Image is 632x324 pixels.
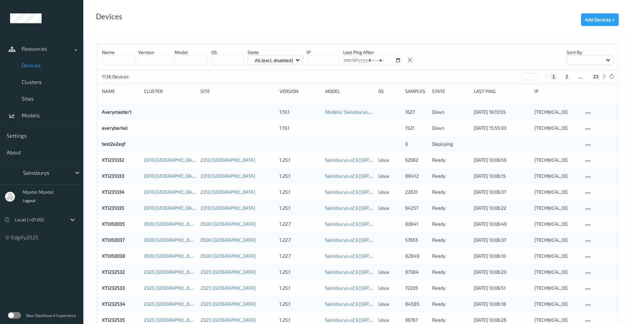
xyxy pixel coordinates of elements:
p: ready [432,173,469,179]
div: [TECHNICAL_ID] [534,157,579,163]
p: deploying [432,141,469,147]
p: OS [211,49,244,56]
a: 2325 [GEOGRAPHIC_DATA] [144,317,199,323]
div: 84585 [405,301,427,307]
div: [TECHNICAL_ID] [534,125,579,131]
button: Add Devices + [581,13,619,26]
a: Sainsburys v2.9 [DATE] 10:55 Auto Save [325,285,408,291]
div: 1.25.1 [280,285,320,291]
button: ... [577,74,585,80]
div: Samples [405,88,427,95]
a: 2325 [GEOGRAPHIC_DATA] [201,317,256,323]
div: 88412 [405,173,427,179]
div: 0 [405,141,427,147]
a: 2310 [GEOGRAPHIC_DATA] [201,205,255,211]
div: 1.25.1 [280,269,320,275]
p: linux [378,301,400,307]
div: [TECHNICAL_ID] [534,109,579,115]
a: Sainsburys v2.9 [DATE] 10:55 Auto Save [325,173,408,179]
p: ready [432,253,469,259]
a: averyberkel [102,125,128,131]
div: 1.22.7 [280,253,320,259]
p: ready [432,237,469,243]
div: 1.25.1 [280,317,320,323]
div: [DATE] 10:06:22 [474,205,529,211]
a: 2325 [GEOGRAPHIC_DATA] [144,269,199,275]
div: Site [201,88,275,95]
a: XTI231032 [102,157,124,163]
button: 1 [550,74,557,80]
p: down [432,109,469,115]
div: 22631 [405,189,427,195]
div: [DATE] 15:55:03 [474,125,529,131]
div: [DATE] 10:06:51 [474,285,529,291]
div: 82849 [405,253,427,259]
a: Sainsburys v2.9 [DATE] 10:55 Auto Save [325,301,408,307]
div: 96767 [405,317,427,323]
a: 2310 [GEOGRAPHIC_DATA] [201,157,255,163]
p: Sort by [567,49,613,56]
div: version [280,88,320,95]
div: 1.19.1 [280,109,320,115]
p: version [138,49,171,56]
a: XTI050038 [102,253,125,259]
div: Cluster [144,88,196,95]
a: 2310 [GEOGRAPHIC_DATA] [144,189,199,195]
p: Last Ping After [343,49,401,56]
div: 1.19.1 [280,125,320,131]
div: 97384 [405,269,427,275]
a: XTI050037 [102,237,125,243]
a: 0500 [GEOGRAPHIC_DATA] [201,253,256,259]
div: [TECHNICAL_ID] [534,205,579,211]
a: 0500 [GEOGRAPHIC_DATA] [144,253,199,259]
div: [DATE] 10:06:37 [474,189,529,195]
p: 1136 Devices [102,73,152,80]
a: Sainsburys v2.9 [DATE] 10:55 Auto Save [325,189,408,195]
div: 1.25.1 [280,157,320,163]
a: 0500 [GEOGRAPHIC_DATA] [201,221,256,227]
p: ready [432,269,469,275]
div: 72205 [405,285,427,291]
div: [DATE] 16:10:55 [474,109,529,115]
a: XTI050035 [102,221,125,227]
a: Sainsburys v2.9 [DATE] 10:55 Auto Save [325,221,408,227]
div: 1627 [405,109,427,115]
div: [DATE] 10:06:37 [474,237,529,243]
div: [DATE] 10:06:18 [474,301,529,307]
a: XTI232533 [102,285,125,291]
div: 80641 [405,221,427,227]
a: 0500 [GEOGRAPHIC_DATA] [144,237,199,243]
a: Sainsburys v2.9 [DATE] 10:55 Auto Save [325,317,408,323]
a: 0500 [GEOGRAPHIC_DATA] [201,237,256,243]
div: Last Ping [474,88,529,95]
div: [TECHNICAL_ID] [534,221,579,227]
a: 2310 [GEOGRAPHIC_DATA] [201,189,255,195]
div: OS [378,88,400,95]
div: [TECHNICAL_ID] [534,285,579,291]
div: 1.25.1 [280,173,320,179]
a: 2325 [GEOGRAPHIC_DATA] [201,285,256,291]
p: model [175,49,207,56]
p: ready [432,189,469,195]
div: Name [102,88,139,95]
a: Sainsburys v2.9 [DATE] 10:55 Auto Save [325,157,408,163]
div: Devices [96,13,122,20]
p: IP [307,49,339,56]
p: ready [432,317,469,323]
div: [DATE] 10:06:26 [474,317,529,323]
div: 1.22.7 [280,237,320,243]
a: 0500 [GEOGRAPHIC_DATA] [144,221,199,227]
p: ready [432,205,469,211]
a: XTI231034 [102,189,125,195]
div: [TECHNICAL_ID] [534,317,579,323]
a: XTI232532 [102,269,125,275]
a: 2310 [GEOGRAPHIC_DATA] [144,173,199,179]
div: 1.25.1 [280,189,320,195]
a: Averymaster1 [102,109,132,115]
a: 2325 [GEOGRAPHIC_DATA] [201,301,256,307]
a: test2e2eqf [102,141,125,147]
p: linux [378,189,400,195]
div: [DATE] 10:06:15 [474,173,529,179]
p: linux [378,205,400,211]
div: [TECHNICAL_ID] [534,301,579,307]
